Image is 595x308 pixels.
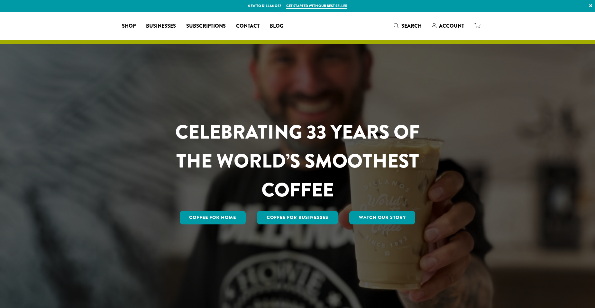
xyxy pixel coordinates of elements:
[257,211,338,224] a: Coffee For Businesses
[439,22,464,30] span: Account
[349,211,416,224] a: Watch Our Story
[146,22,176,30] span: Businesses
[156,118,439,204] h1: CELEBRATING 33 YEARS OF THE WORLD’S SMOOTHEST COFFEE
[180,211,246,224] a: Coffee for Home
[401,22,422,30] span: Search
[117,21,141,31] a: Shop
[270,22,283,30] span: Blog
[286,3,347,9] a: Get started with our best seller
[186,22,226,30] span: Subscriptions
[236,22,260,30] span: Contact
[389,21,427,31] a: Search
[122,22,136,30] span: Shop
